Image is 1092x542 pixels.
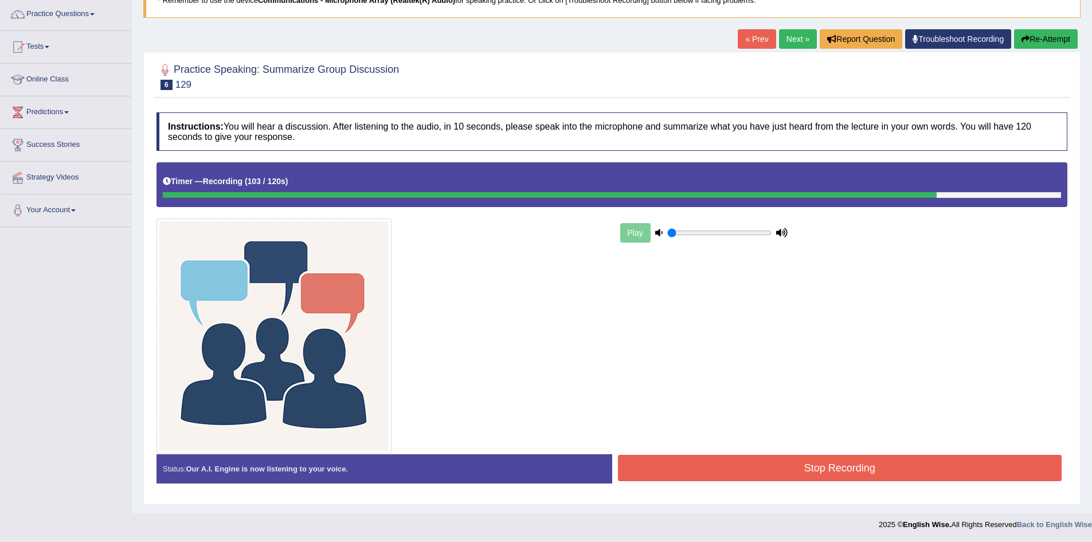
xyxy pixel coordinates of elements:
a: Troubleshoot Recording [905,29,1011,49]
a: Success Stories [1,129,131,158]
b: Recording [203,177,242,186]
a: Strategy Videos [1,162,131,190]
small: 129 [175,79,191,90]
strong: English Wise. [903,520,951,529]
span: 6 [161,80,173,90]
h4: You will hear a discussion. After listening to the audio, in 10 seconds, please speak into the mi... [156,112,1067,151]
b: ) [285,177,288,186]
b: ( [245,177,248,186]
div: 2025 © All Rights Reserved [879,513,1092,530]
div: Status: [156,454,612,483]
a: Tests [1,31,131,60]
a: Predictions [1,96,131,125]
b: 103 / 120s [248,177,285,186]
b: Instructions: [168,122,224,131]
button: Re-Attempt [1014,29,1078,49]
strong: Our A.I. Engine is now listening to your voice. [186,465,348,473]
a: « Prev [738,29,776,49]
a: Next » [779,29,817,49]
a: Back to English Wise [1017,520,1092,529]
h5: Timer — [163,177,288,186]
button: Report Question [820,29,902,49]
button: Stop Recording [618,455,1062,481]
a: Online Class [1,64,131,92]
a: Your Account [1,194,131,223]
h2: Practice Speaking: Summarize Group Discussion [156,61,399,90]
